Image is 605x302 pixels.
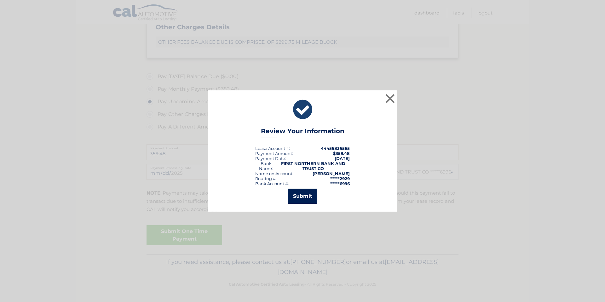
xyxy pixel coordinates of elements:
[255,156,286,161] div: :
[281,161,345,171] strong: FIRST NORTHERN BANK AND TRUST CO
[333,151,350,156] span: $359.48
[288,189,317,204] button: Submit
[313,171,350,176] strong: [PERSON_NAME]
[335,156,350,161] span: [DATE]
[255,181,289,186] div: Bank Account #:
[255,156,285,161] span: Payment Date
[255,171,293,176] div: Name on Account:
[255,146,290,151] div: Lease Account #:
[384,92,396,105] button: ×
[261,127,344,138] h3: Review Your Information
[321,146,350,151] strong: 44455835565
[255,151,293,156] div: Payment Amount:
[255,161,277,171] div: Bank Name:
[255,176,277,181] div: Routing #:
